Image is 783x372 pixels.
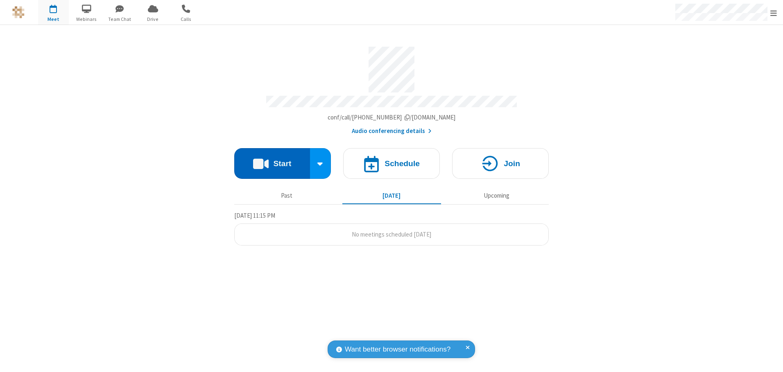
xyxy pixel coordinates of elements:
span: Meet [38,16,69,23]
span: Calls [171,16,201,23]
section: Account details [234,41,549,136]
button: [DATE] [342,188,441,203]
span: Team Chat [104,16,135,23]
span: Want better browser notifications? [345,344,450,355]
h4: Join [504,160,520,167]
button: Audio conferencing details [352,126,432,136]
div: Start conference options [310,148,331,179]
h4: Schedule [385,160,420,167]
span: No meetings scheduled [DATE] [352,230,431,238]
span: Drive [138,16,168,23]
span: [DATE] 11:15 PM [234,212,275,219]
img: QA Selenium DO NOT DELETE OR CHANGE [12,6,25,18]
span: Copy my meeting room link [328,113,456,121]
button: Past [238,188,336,203]
button: Copy my meeting room linkCopy my meeting room link [328,113,456,122]
h4: Start [273,160,291,167]
button: Join [452,148,549,179]
button: Start [234,148,310,179]
span: Webinars [71,16,102,23]
button: Upcoming [447,188,546,203]
section: Today's Meetings [234,211,549,246]
button: Schedule [343,148,440,179]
